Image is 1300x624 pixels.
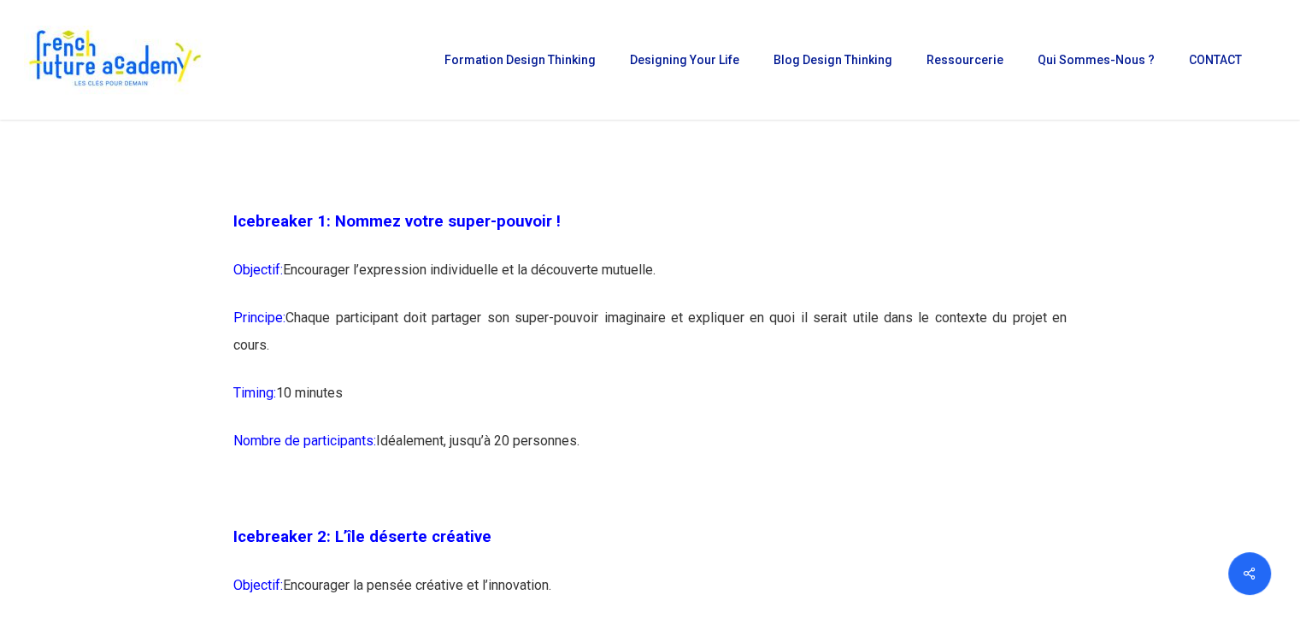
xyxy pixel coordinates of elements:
[233,527,491,546] span: Icebreaker 2: L’île déserte créative
[24,26,204,94] img: French Future Academy
[233,212,561,231] span: Icebreaker 1: Nommez votre super-pouvoir !
[621,54,748,66] a: Designing Your Life
[233,572,1067,620] p: Encourager la pensée créative et l’innovation.
[233,309,285,326] span: Principe:
[233,433,376,449] span: Nombre de participants:
[765,54,901,66] a: Blog Design Thinking
[444,53,596,67] span: Formation Design Thinking
[1189,53,1242,67] span: CONTACT
[1180,54,1250,66] a: CONTACT
[1038,53,1155,67] span: Qui sommes-nous ?
[630,53,739,67] span: Designing Your Life
[233,262,283,278] span: Objectif:
[233,380,1067,427] p: 10 minutes
[436,54,604,66] a: Formation Design Thinking
[233,577,283,593] span: Objectif:
[233,304,1067,380] p: Chaque participant doit partager son super-pouvoir imaginaire et expliquer en quoi il serait util...
[926,53,1003,67] span: Ressourcerie
[1029,54,1163,66] a: Qui sommes-nous ?
[233,256,1067,304] p: Encourager l’expression individuelle et la découverte mutuelle.
[233,385,276,401] span: Timing:
[918,54,1012,66] a: Ressourcerie
[233,427,1067,475] p: Idéalement, jusqu’à 20 personnes.
[774,53,892,67] span: Blog Design Thinking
